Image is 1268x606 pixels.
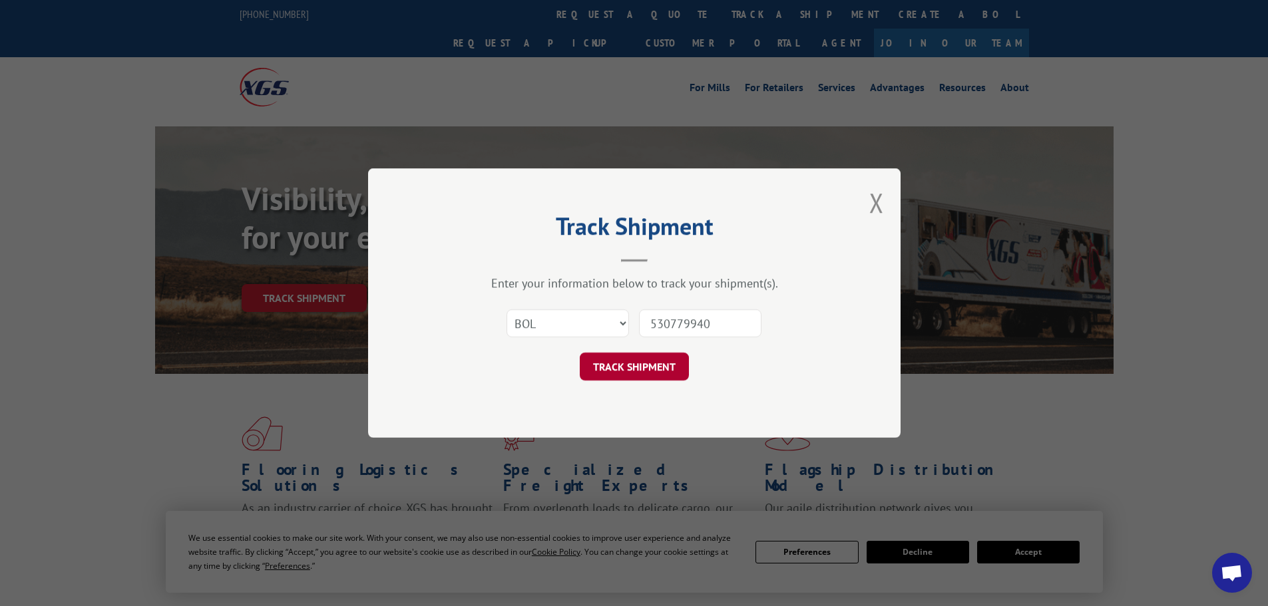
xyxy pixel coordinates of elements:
h2: Track Shipment [435,217,834,242]
button: Close modal [869,185,884,220]
input: Number(s) [639,309,761,337]
div: Enter your information below to track your shipment(s). [435,275,834,291]
div: Open chat [1212,553,1252,593]
button: TRACK SHIPMENT [580,353,689,380]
